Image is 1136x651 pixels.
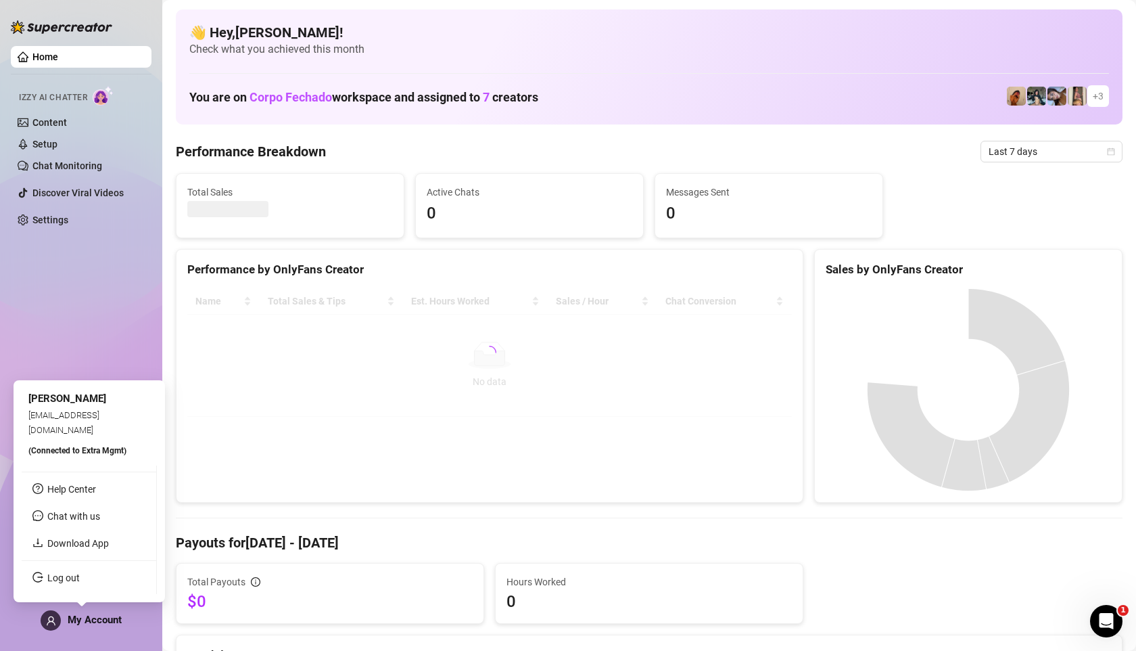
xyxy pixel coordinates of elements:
[46,616,56,626] span: user
[32,215,68,225] a: Settings
[506,575,792,589] span: Hours Worked
[483,346,496,359] span: loading
[1007,87,1026,106] img: Shaylie
[22,567,156,589] li: Log out
[1090,605,1122,637] iframe: Intercom live chat
[93,86,114,106] img: AI Chatter
[989,141,1114,162] span: Last 7 days
[189,23,1109,42] h4: 👋 Hey, [PERSON_NAME] !
[47,484,96,495] a: Help Center
[250,90,332,104] span: Corpo Fechado
[32,51,58,62] a: Home
[483,90,490,104] span: 7
[506,591,792,612] span: 0
[1068,87,1087,106] img: Cassidy
[32,510,43,521] span: message
[1107,148,1115,156] span: calendar
[1047,87,1066,106] img: Heidi
[427,201,632,227] span: 0
[32,117,67,128] a: Content
[251,577,260,587] span: info-circle
[1118,605,1129,616] span: 1
[187,261,792,279] div: Performance by OnlyFans Creator
[176,533,1122,552] h4: Payouts for [DATE] - [DATE]
[19,91,87,104] span: Izzy AI Chatter
[189,42,1109,57] span: Check what you achieved this month
[47,573,80,583] a: Log out
[47,511,100,522] span: Chat with us
[32,160,102,171] a: Chat Monitoring
[11,20,112,34] img: logo-BBDzfeDw.svg
[28,409,99,434] span: [EMAIL_ADDRESS][DOMAIN_NAME]
[187,185,393,200] span: Total Sales
[187,575,245,589] span: Total Payouts
[826,261,1111,279] div: Sales by OnlyFans Creator
[32,187,124,198] a: Discover Viral Videos
[32,139,57,150] a: Setup
[189,90,538,105] h1: You are on workspace and assigned to creators
[666,185,872,200] span: Messages Sent
[28,392,106,405] span: [PERSON_NAME]
[666,201,872,227] span: 0
[176,142,326,161] h4: Performance Breakdown
[187,591,473,612] span: $0
[68,614,122,626] span: My Account
[427,185,632,200] span: Active Chats
[1027,87,1046,106] img: noor
[47,538,109,549] a: Download App
[1093,89,1104,104] span: + 3
[28,446,126,455] span: (Connected to Extra Mgmt )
